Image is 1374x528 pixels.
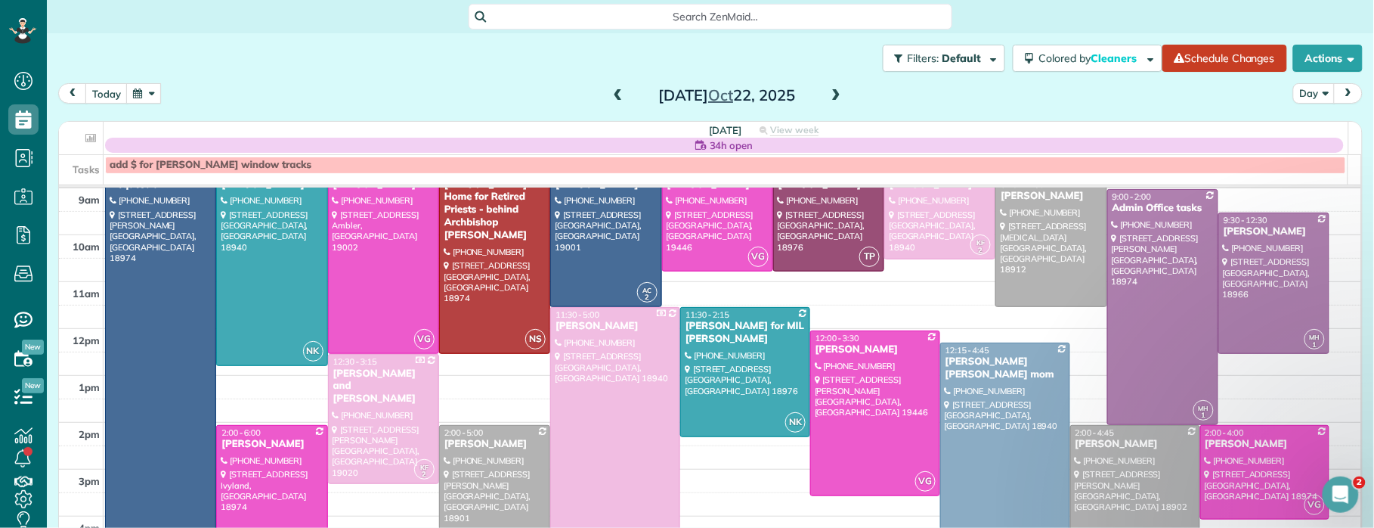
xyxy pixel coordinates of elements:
span: 9:30 - 12:30 [1224,215,1267,225]
button: prev [58,83,87,104]
div: [PERSON_NAME] Home for Retired Priests - behind Archbishop [PERSON_NAME] [444,179,546,242]
span: 3pm [79,475,100,487]
span: 11:30 - 5:00 [555,309,599,320]
span: 10am [73,241,100,253]
span: Colored by [1039,51,1143,65]
button: Actions [1293,45,1363,72]
iframe: Intercom live chat [1323,477,1359,513]
div: [PERSON_NAME] [1223,225,1325,238]
span: 9:00 - 2:00 [1113,191,1152,202]
span: 2:00 - 4:45 [1075,427,1115,438]
span: [DATE] [710,124,742,136]
span: New [22,340,44,355]
div: [PERSON_NAME] [1205,438,1326,451]
span: Filters: [908,51,939,65]
span: 2pm [79,428,100,440]
span: 2:00 - 6:00 [221,427,261,438]
span: add $ for [PERSON_NAME] window tracks [110,159,311,171]
div: [PERSON_NAME] for MIL [PERSON_NAME] [685,320,806,346]
span: KF [420,463,429,471]
span: 12:30 - 3:15 [333,356,377,367]
span: 2:00 - 4:00 [1205,427,1245,438]
div: [PERSON_NAME] [1075,438,1196,451]
span: VG [1304,495,1325,515]
div: [PERSON_NAME] [1000,190,1102,203]
button: next [1334,83,1363,104]
span: 11:30 - 2:15 [685,309,729,320]
span: NK [785,412,806,433]
span: MH [1310,333,1320,341]
span: 34h open [710,138,754,153]
span: KF [977,238,986,247]
span: 12pm [73,334,100,346]
button: Colored byCleaners [1013,45,1162,72]
div: [PERSON_NAME] [815,343,936,356]
div: [PERSON_NAME] [221,438,323,451]
button: Filters: Default [883,45,1005,72]
h2: [DATE] 22, 2025 [633,87,822,104]
span: NS [525,329,546,349]
button: today [85,83,128,104]
a: Filters: Default [875,45,1005,72]
span: View week [770,124,819,136]
a: Schedule Changes [1162,45,1287,72]
span: VG [414,329,435,349]
span: 2 [1354,477,1366,489]
span: 11am [73,287,100,300]
span: 2:00 - 5:00 [444,427,484,438]
small: 2 [638,290,657,305]
div: [PERSON_NAME] [444,438,546,451]
small: 1 [1194,408,1213,423]
div: Admin Office tasks [1112,202,1214,215]
span: Cleaners [1091,51,1140,65]
span: MH [1199,404,1209,412]
div: [PERSON_NAME] and [PERSON_NAME] [333,368,435,406]
span: Default [942,51,983,65]
span: 9am [79,194,100,206]
small: 2 [971,244,990,258]
div: [PERSON_NAME] [555,320,676,333]
div: [PERSON_NAME] [PERSON_NAME] mom [945,356,1066,381]
span: Oct [708,85,733,104]
span: VG [915,471,936,492]
span: NK [303,341,323,362]
span: 12:00 - 3:30 [815,333,859,343]
span: 1pm [79,381,100,393]
span: VG [748,247,769,267]
span: New [22,378,44,393]
span: TP [859,247,880,267]
span: AC [642,286,651,294]
small: 1 [1305,338,1324,353]
span: 12:15 - 4:45 [945,345,989,356]
button: Day [1293,83,1335,104]
small: 2 [415,467,434,482]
